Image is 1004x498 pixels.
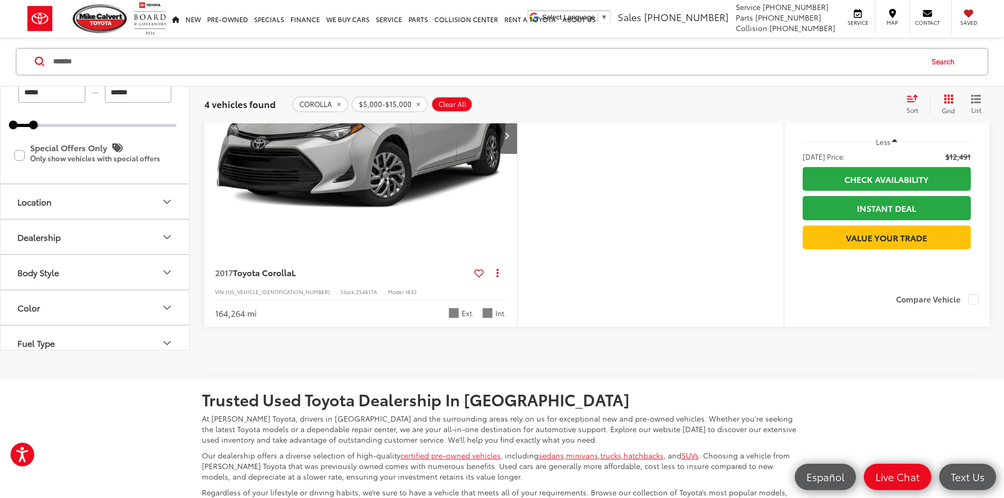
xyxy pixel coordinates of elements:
[871,132,903,151] button: Less
[352,96,428,112] button: remove 5000-15000
[204,18,518,253] img: 2017 Toyota Corolla L
[769,23,835,33] span: [PHONE_NUMBER]
[736,12,753,23] span: Parts
[17,338,55,348] div: Fuel Type
[449,308,459,318] span: Gray
[945,151,971,162] span: $12,491
[803,167,971,191] a: Check Availability
[462,308,474,318] span: Ext.
[495,308,506,318] span: Int.
[681,450,699,461] a: SUVs
[204,18,518,253] div: 2017 Toyota Corolla L 0
[971,105,981,114] span: List
[618,10,641,24] span: Sales
[915,19,940,26] span: Contact
[161,195,173,208] div: Location
[161,230,173,243] div: Dealership
[431,96,473,112] button: Clear All
[496,268,499,277] span: dropdown dots
[864,464,931,490] a: Live Chat
[763,2,828,12] span: [PHONE_NUMBER]
[204,18,518,253] a: 2017 Toyota Corolla L2017 Toyota Corolla L2017 Toyota Corolla L2017 Toyota Corolla L
[870,470,925,483] span: Live Chat
[488,263,506,282] button: Actions
[226,288,330,296] span: [US_VEHICLE_IDENTIFICATION_NUMBER]
[17,267,59,277] div: Body Style
[922,48,970,75] button: Search
[438,100,466,109] span: Clear All
[359,100,412,109] span: $5,000-$15,000
[202,450,803,482] p: Our dealership offers a diverse selection of high-quality , including , , , , and . Choosing a ve...
[1,326,190,360] button: Fuel TypeFuel Type
[161,301,173,314] div: Color
[30,155,176,162] p: Only show vehicles with special offers
[1,255,190,289] button: Body StyleBody Style
[405,288,417,296] span: 1832
[644,10,728,24] span: [PHONE_NUMBER]
[496,117,517,154] button: Next image
[601,13,608,21] span: ▼
[1,290,190,325] button: ColorColor
[1,184,190,219] button: LocationLocation
[736,2,761,12] span: Service
[795,464,856,490] a: Español
[161,266,173,278] div: Body Style
[105,82,172,103] input: maximum Buy price
[14,139,176,173] label: Special Offers Only
[846,19,870,26] span: Service
[881,19,904,26] span: Map
[906,105,918,114] span: Sort
[388,288,405,296] span: Model:
[801,470,850,483] span: Español
[299,100,332,109] span: COROLLA
[89,88,102,97] span: —
[233,266,291,278] span: Toyota Corolla
[215,288,226,296] span: VIN:
[18,82,85,103] input: minimum Buy price
[539,450,564,461] a: sedans
[291,266,296,278] span: L
[755,12,821,23] span: [PHONE_NUMBER]
[957,19,980,26] span: Saved
[161,336,173,349] div: Fuel Type
[736,23,767,33] span: Collision
[340,288,356,296] span: Stock:
[930,94,963,115] button: Grid View
[215,266,233,278] span: 2017
[17,197,52,207] div: Location
[73,4,129,33] img: Mike Calvert Toyota
[215,267,470,278] a: 2017Toyota CorollaL
[600,450,621,461] a: trucks
[963,94,989,115] button: List View
[1,220,190,254] button: DealershipDealership
[901,94,930,115] button: Select sort value
[356,288,377,296] span: 254617A
[803,196,971,220] a: Instant Deal
[939,464,996,490] a: Text Us
[204,97,276,110] span: 4 vehicles found
[17,232,61,242] div: Dealership
[202,390,803,408] h2: Trusted Used Toyota Dealership In [GEOGRAPHIC_DATA]
[52,49,922,74] input: Search by Make, Model, or Keyword
[803,226,971,249] a: Value Your Trade
[202,413,803,445] p: At [PERSON_NAME] Toyota, drivers in [GEOGRAPHIC_DATA] and the surrounding areas rely on us for ex...
[566,450,598,461] a: minivans
[215,307,257,319] div: 164,264 mi
[623,450,664,461] a: hatchbacks
[401,450,501,461] a: certified pre-owned vehicles
[803,151,845,162] span: [DATE] Price:
[292,96,348,112] button: remove COROLLA
[482,308,493,318] span: Ash
[876,137,890,147] span: Less
[896,294,979,305] label: Compare Vehicle
[942,106,955,115] span: Grid
[945,470,990,483] span: Text Us
[17,302,40,313] div: Color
